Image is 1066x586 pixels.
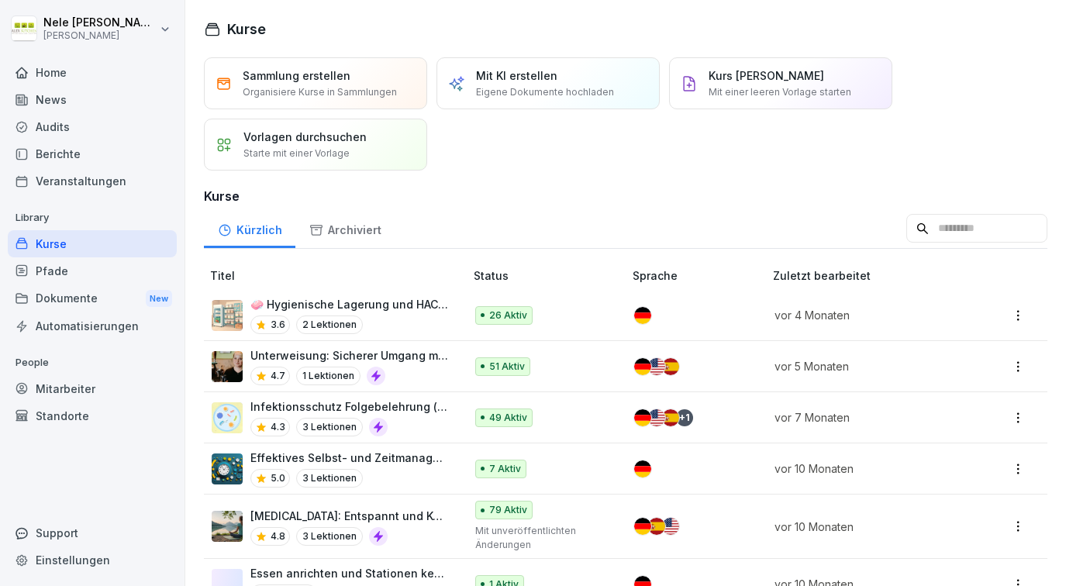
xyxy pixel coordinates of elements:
[271,369,285,383] p: 4.7
[296,418,363,436] p: 3 Lektionen
[676,409,693,426] div: + 1
[43,30,157,41] p: [PERSON_NAME]
[8,140,177,167] a: Berichte
[8,402,177,429] a: Standorte
[271,420,285,434] p: 4.3
[8,257,177,284] a: Pfade
[489,411,527,425] p: 49 Aktiv
[250,450,449,466] p: Effektives Selbst- und Zeitmanagement im Gastgewerbe
[662,358,679,375] img: es.svg
[773,267,977,284] p: Zuletzt bearbeitet
[774,460,958,477] p: vor 10 Monaten
[8,284,177,313] div: Dokumente
[250,296,449,312] p: 🧼 Hygienische Lagerung und HACCP-Standards
[212,453,243,484] img: ib225k7rxi7tdmhq0qwalpne.png
[474,267,626,284] p: Status
[271,318,285,332] p: 3.6
[8,59,177,86] a: Home
[250,508,449,524] p: [MEDICAL_DATA]: Entspannt und Konzentriert im digitalen Zeitalter
[43,16,157,29] p: Nele [PERSON_NAME]
[648,518,665,535] img: es.svg
[8,546,177,574] a: Einstellungen
[634,460,651,477] img: de.svg
[709,67,824,84] p: Kurs [PERSON_NAME]
[8,86,177,113] a: News
[212,300,243,331] img: ku3w1zc1i2uif9ul6p795xec.png
[295,209,395,248] a: Archiviert
[212,351,243,382] img: lyn4bsw3lmke940dv9uieq2o.png
[662,409,679,426] img: es.svg
[774,519,958,535] p: vor 10 Monaten
[250,398,449,415] p: Infektionsschutz Folgebelehrung (nach §43 IfSG)
[634,307,651,324] img: de.svg
[8,312,177,340] a: Automatisierungen
[212,402,243,433] img: jtrrztwhurl1lt2nit6ma5t3.png
[227,19,266,40] h1: Kurse
[8,519,177,546] div: Support
[634,518,651,535] img: de.svg
[296,315,363,334] p: 2 Lektionen
[633,267,768,284] p: Sprache
[243,85,397,99] p: Organisiere Kurse in Sammlungen
[774,358,958,374] p: vor 5 Monaten
[475,524,608,552] p: Mit unveröffentlichten Änderungen
[243,129,367,145] p: Vorlagen durchsuchen
[8,230,177,257] a: Kurse
[634,409,651,426] img: de.svg
[774,409,958,426] p: vor 7 Monaten
[243,67,350,84] p: Sammlung erstellen
[204,187,1047,205] h3: Kurse
[648,409,665,426] img: us.svg
[8,205,177,230] p: Library
[489,309,527,322] p: 26 Aktiv
[8,167,177,195] a: Veranstaltungen
[210,267,467,284] p: Titel
[250,565,449,581] p: Essen anrichten und Stationen kennen
[296,367,361,385] p: 1 Lektionen
[8,375,177,402] a: Mitarbeiter
[271,529,285,543] p: 4.8
[296,527,363,546] p: 3 Lektionen
[648,358,665,375] img: us.svg
[204,209,295,248] a: Kürzlich
[489,462,521,476] p: 7 Aktiv
[250,347,449,364] p: Unterweisung: Sicherer Umgang mit der Bierzapfanlage
[634,358,651,375] img: de.svg
[476,67,557,84] p: Mit KI erstellen
[296,469,363,488] p: 3 Lektionen
[146,290,172,308] div: New
[709,85,851,99] p: Mit einer leeren Vorlage starten
[8,113,177,140] a: Audits
[243,146,350,160] p: Starte mit einer Vorlage
[774,307,958,323] p: vor 4 Monaten
[476,85,614,99] p: Eigene Dokumente hochladen
[662,518,679,535] img: us.svg
[489,503,527,517] p: 79 Aktiv
[8,284,177,313] a: DokumenteNew
[271,471,285,485] p: 5.0
[489,360,525,374] p: 51 Aktiv
[212,511,243,542] img: l8rdlqx34tpr0pzus5fro4gs.png
[8,350,177,375] p: People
